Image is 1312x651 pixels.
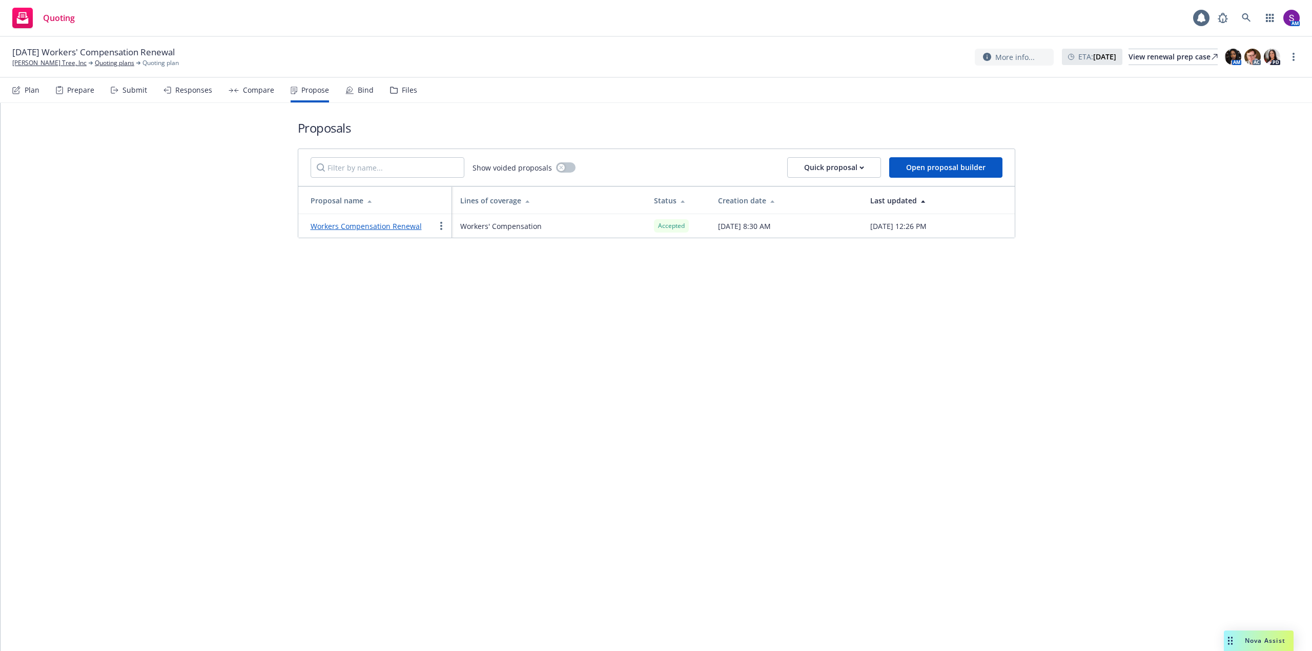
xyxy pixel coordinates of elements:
button: More info... [975,49,1054,66]
div: Quick proposal [804,158,864,177]
h1: Proposals [298,119,1015,136]
img: photo [1244,49,1261,65]
span: Nova Assist [1245,636,1285,645]
span: More info... [995,52,1035,62]
a: Switch app [1260,8,1280,28]
div: Bind [358,86,374,94]
div: Compare [243,86,274,94]
span: Open proposal builder [906,162,986,172]
span: [DATE] 12:26 PM [870,221,927,232]
span: Quoting [43,14,75,22]
a: Quoting [8,4,79,32]
span: Workers' Compensation [460,221,542,232]
button: Nova Assist [1224,631,1294,651]
div: Drag to move [1224,631,1237,651]
div: Prepare [67,86,94,94]
img: photo [1225,49,1241,65]
div: Creation date [718,195,854,206]
a: Search [1236,8,1257,28]
input: Filter by name... [311,157,464,178]
a: Report a Bug [1213,8,1233,28]
a: more [435,220,447,232]
strong: [DATE] [1093,52,1116,61]
div: Propose [301,86,329,94]
span: [DATE] 8:30 AM [718,221,771,232]
div: Proposal name [311,195,444,206]
span: Quoting plan [142,58,179,68]
div: Submit [122,86,147,94]
a: Quoting plans [95,58,134,68]
a: Workers Compensation Renewal [311,221,422,231]
span: Accepted [658,221,685,230]
div: Status [654,195,702,206]
div: Responses [175,86,212,94]
div: Plan [25,86,39,94]
button: Open proposal builder [889,157,1002,178]
span: Show voided proposals [473,162,552,173]
div: Files [402,86,417,94]
img: photo [1264,49,1280,65]
div: Last updated [870,195,1006,206]
a: more [1287,51,1300,63]
div: Lines of coverage [460,195,638,206]
a: [PERSON_NAME] Tree, Inc [12,58,87,68]
img: photo [1283,10,1300,26]
span: ETA : [1078,51,1116,62]
a: View renewal prep case [1129,49,1218,65]
button: Quick proposal [787,157,881,178]
span: [DATE] Workers' Compensation Renewal [12,46,175,58]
